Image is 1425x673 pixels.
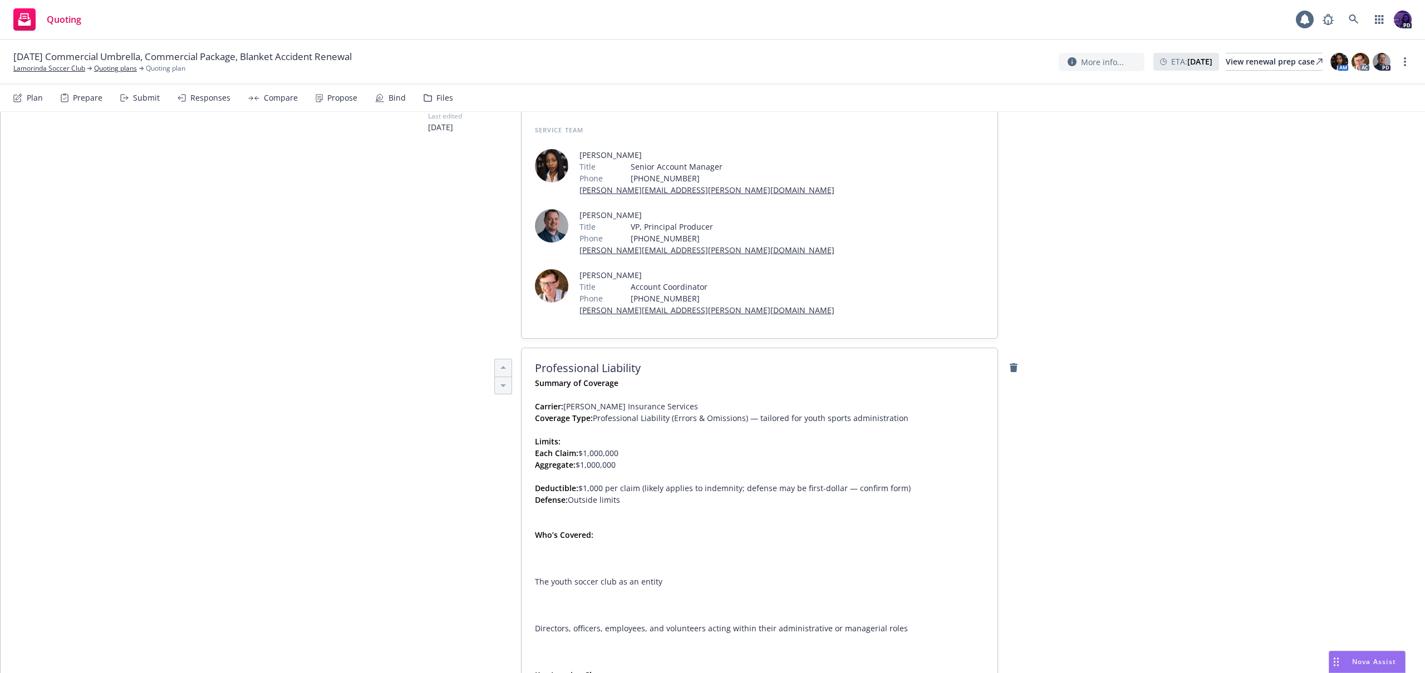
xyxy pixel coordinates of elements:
[579,305,834,315] a: [PERSON_NAME][EMAIL_ADDRESS][PERSON_NAME][DOMAIN_NAME]
[133,93,160,102] div: Submit
[535,576,933,587] p: The youth soccer club as an entity
[27,93,43,102] div: Plan
[535,362,984,375] span: Professional Liability
[264,93,298,102] div: Compare
[535,494,568,505] strong: Defense:
[535,459,576,470] strong: Aggregate:
[579,149,834,161] span: [PERSON_NAME]
[1398,55,1412,68] a: more
[579,172,603,184] span: Phone
[579,269,834,281] span: [PERSON_NAME]
[579,232,603,244] span: Phone
[9,4,86,35] a: Quoting
[579,245,834,255] a: [PERSON_NAME][EMAIL_ADDRESS][PERSON_NAME][DOMAIN_NAME]
[190,93,230,102] div: Responses
[535,149,568,182] img: employee photo
[535,483,578,493] strong: Deductible:
[1368,8,1390,31] a: Switch app
[1352,657,1396,666] span: Nova Assist
[1343,8,1365,31] a: Search
[436,93,453,102] div: Files
[535,448,578,458] strong: Each Claim:
[13,50,352,63] span: [DATE] Commercial Umbrella, Commercial Package, Blanket Accident Renewal
[579,281,596,293] span: Title
[535,126,583,134] span: Service Team
[579,293,603,304] span: Phone
[428,111,521,121] span: Last edited
[1081,56,1124,68] span: More info...
[535,436,561,447] strong: Limits:
[73,93,102,102] div: Prepare
[1226,53,1323,70] div: View renewal prep case
[535,400,933,447] p: [PERSON_NAME] Insurance Services Professional Liability (Errors & Omissions) — tailored for youth...
[535,209,568,243] img: employee photo
[535,494,933,506] p: Outside limits
[535,459,933,471] p: $1,000,000
[389,93,406,102] div: Bind
[1171,56,1212,67] span: ETA :
[94,63,137,73] a: Quoting plans
[327,93,357,102] div: Propose
[535,269,568,303] img: employee photo
[1329,651,1406,673] button: Nova Assist
[579,161,596,172] span: Title
[631,293,834,304] span: [PHONE_NUMBER]
[579,185,834,195] a: [PERSON_NAME][EMAIL_ADDRESS][PERSON_NAME][DOMAIN_NAME]
[146,63,185,73] span: Quoting plan
[631,161,834,172] span: Senior Account Manager
[535,413,593,423] strong: Coverage Type:
[535,447,933,459] p: $1,000,000
[631,221,834,232] span: VP, Principal Producer
[13,63,85,73] a: Lamorinda Soccer Club
[1352,53,1369,71] img: photo
[535,530,593,540] strong: Who’s Covered:
[1059,53,1144,71] button: More info...
[1226,53,1323,71] a: View renewal prep case
[535,622,933,634] p: Directors, officers, employees, and volunteers acting within their administrative or managerial r...
[1007,361,1020,374] a: remove
[1394,11,1412,28] img: photo
[1329,651,1343,672] div: Drag to move
[631,172,834,184] span: [PHONE_NUMBER]
[631,281,834,293] span: Account Coordinator
[47,15,81,24] span: Quoting
[579,209,834,221] span: [PERSON_NAME]
[631,232,834,244] span: [PHONE_NUMBER]
[1330,53,1348,71] img: photo
[1187,56,1212,67] strong: [DATE]
[1317,8,1339,31] a: Report a Bug
[579,221,596,232] span: Title
[535,401,563,412] strong: Carrier:
[1373,53,1390,71] img: photo
[535,378,618,388] strong: Summary of Coverage
[535,482,933,494] p: $1,000 per claim (likely applies to indemnity; defense may be first-dollar — confirm form)
[428,121,521,133] span: [DATE]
